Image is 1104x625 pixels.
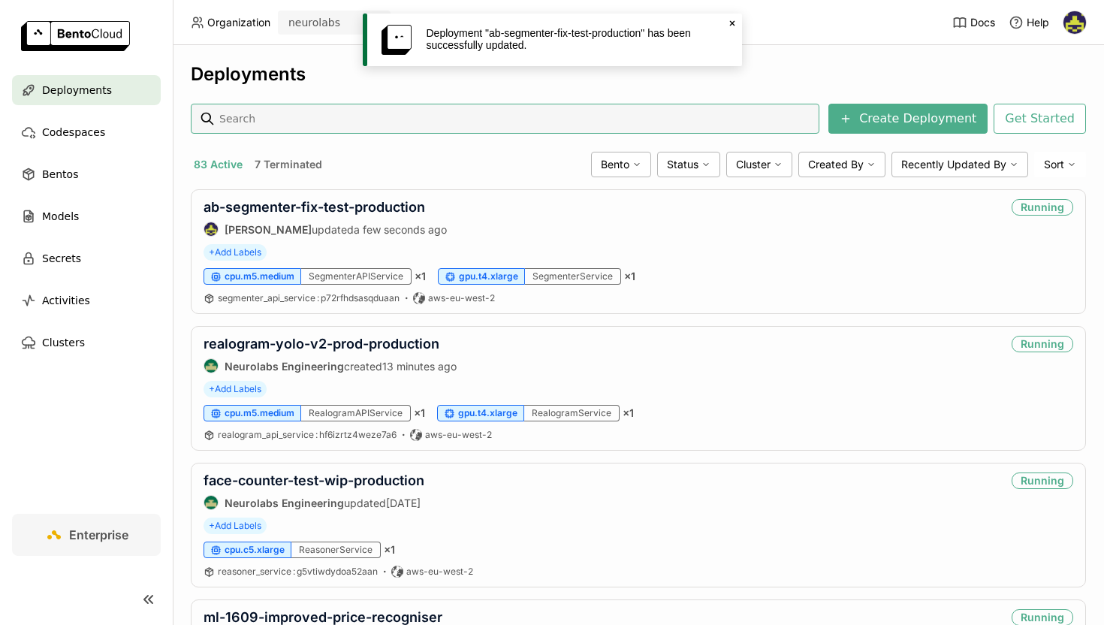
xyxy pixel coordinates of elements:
span: Docs [970,16,995,29]
button: 83 Active [191,155,246,174]
a: realogram_api_service:hf6izrtz4weze7a6 [218,429,397,441]
img: logo [21,21,130,51]
span: aws-eu-west-2 [406,566,473,578]
span: Sort [1044,158,1064,171]
span: : [315,429,318,440]
img: Neurolabs Engineering [204,359,218,373]
span: Deployments [42,81,112,99]
img: Neurolabs Engineering [204,496,218,509]
span: : [317,292,319,303]
a: reasoner_service:g5vtiwdydoa52aan [218,566,378,578]
div: Help [1009,15,1049,30]
span: +Add Labels [204,518,267,534]
span: a few seconds ago [354,223,447,236]
span: × 1 [384,543,395,557]
span: Secrets [42,249,81,267]
strong: Neurolabs Engineering [225,360,344,373]
img: Farouk Ghallabi [204,222,218,236]
div: Cluster [726,152,792,177]
svg: Close [726,17,738,29]
div: Deployment "ab-segmenter-fix-test-production" has been successfully updated. [427,27,719,51]
div: Sort [1034,152,1086,177]
a: Deployments [12,75,161,105]
span: × 1 [623,406,634,420]
div: RealogramService [524,405,620,421]
span: 13 minutes ago [382,360,457,373]
img: Farouk Ghallabi [1063,11,1086,34]
div: neurolabs [288,15,340,30]
span: gpu.t4.xlarge [459,270,518,282]
span: gpu.t4.xlarge [458,407,517,419]
button: 7 Terminated [252,155,325,174]
a: ml-1609-improved-price-recogniser [204,609,442,625]
div: Running [1012,199,1073,216]
a: Activities [12,285,161,316]
span: × 1 [414,406,425,420]
span: cpu.m5.medium [225,407,294,419]
span: +Add Labels [204,244,267,261]
span: aws-eu-west-2 [428,292,495,304]
span: +Add Labels [204,381,267,397]
span: Help [1027,16,1049,29]
span: cpu.c5.xlarge [225,544,285,556]
div: ReasonerService [291,542,381,558]
span: Organization [207,16,270,29]
span: reasoner_service g5vtiwdydoa52aan [218,566,378,577]
span: : [293,566,295,577]
div: Status [657,152,720,177]
span: Bento [601,158,629,171]
a: Clusters [12,328,161,358]
span: Enterprise [69,527,128,542]
a: Codespaces [12,117,161,147]
span: Created By [808,158,864,171]
div: SegmenterAPIService [301,268,412,285]
div: updated [204,495,424,510]
div: Running [1012,336,1073,352]
a: segmenter_api_service:p72rfhdsasqduaan [218,292,400,304]
div: RealogramAPIService [301,405,411,421]
a: ab-segmenter-fix-test-production [204,199,425,215]
input: Search [218,107,813,131]
span: segmenter_api_service p72rfhdsasqduaan [218,292,400,303]
strong: Neurolabs Engineering [225,497,344,509]
input: Selected neurolabs. [342,16,343,31]
a: face-counter-test-wip-production [204,473,424,488]
span: Clusters [42,334,85,352]
div: updated [204,222,447,237]
button: Create Deployment [828,104,988,134]
span: Bentos [42,165,78,183]
div: Running [1012,473,1073,489]
span: Activities [42,291,90,309]
span: × 1 [415,270,426,283]
span: aws-eu-west-2 [425,429,492,441]
button: Get Started [994,104,1086,134]
span: [DATE] [386,497,421,509]
div: created [204,358,457,373]
div: Deployments [191,63,1086,86]
span: Cluster [736,158,771,171]
div: Bento [591,152,651,177]
span: cpu.m5.medium [225,270,294,282]
div: SegmenterService [525,268,621,285]
a: Bentos [12,159,161,189]
span: realogram_api_service hf6izrtz4weze7a6 [218,429,397,440]
span: Codespaces [42,123,105,141]
a: Enterprise [12,514,161,556]
a: Models [12,201,161,231]
span: Models [42,207,79,225]
span: Recently Updated By [901,158,1006,171]
span: Status [667,158,698,171]
div: Created By [798,152,885,177]
a: Docs [952,15,995,30]
span: × 1 [624,270,635,283]
a: Secrets [12,243,161,273]
a: realogram-yolo-v2-prod-production [204,336,439,352]
div: Recently Updated By [891,152,1028,177]
strong: [PERSON_NAME] [225,223,312,236]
